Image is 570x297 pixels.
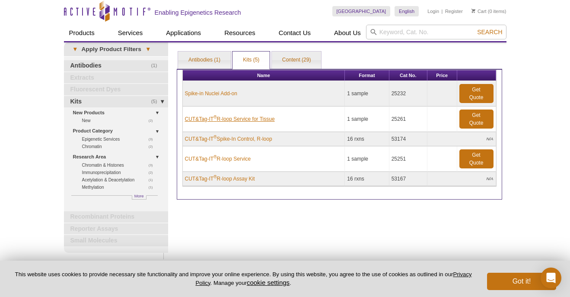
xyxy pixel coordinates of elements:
[64,96,168,107] a: (5)Kits
[232,52,270,69] a: Kits (5)
[149,117,158,124] span: (2)
[82,169,158,176] a: (2)Immunoprecipitation
[395,6,419,16] a: English
[161,25,206,41] a: Applications
[178,52,231,69] a: Antibodies (1)
[151,96,162,107] span: (5)
[213,135,217,139] sup: ®
[151,60,162,71] span: (1)
[195,271,471,286] a: Privacy Policy
[68,45,82,53] span: ▾
[427,8,439,14] a: Login
[389,132,427,146] td: 53174
[366,25,506,39] input: Keyword, Cat. No.
[487,273,556,290] button: Got it!
[64,84,168,95] a: Fluorescent Dyes
[185,115,275,123] a: CUT&Tag-IT®R-loop Service for Tissue
[427,172,496,186] td: N/A
[427,70,457,81] th: Price
[82,143,158,150] a: (2)Chromatin
[73,152,163,161] a: Research Area
[389,81,427,107] td: 25232
[149,161,158,169] span: (3)
[183,70,345,81] th: Name
[64,211,168,223] a: Recombinant Proteins
[185,155,251,163] a: CUT&Tag-IT®R-loop Service
[149,176,158,184] span: (1)
[82,161,158,169] a: (3)Chromatin & Histones
[389,146,427,172] td: 25251
[82,117,158,124] a: (2)New
[213,115,217,119] sup: ®
[82,184,158,191] a: (1)Methylation
[471,8,487,14] a: Cart
[459,149,494,168] a: Get Quote
[64,72,168,84] a: Extracts
[185,135,272,143] a: CUT&Tag-IT®Spike-In Control, R-loop
[185,90,237,97] a: Spike-in Nuclei Add-on
[459,84,494,103] a: Get Quote
[427,132,496,146] td: N/A
[471,9,475,13] img: Your Cart
[247,279,290,286] button: cookie settings
[345,172,389,186] td: 16 rxns
[541,268,561,288] div: Open Intercom Messenger
[64,42,168,56] a: ▾Apply Product Filters▾
[141,45,155,53] span: ▾
[64,235,168,246] a: Small Molecules
[445,8,463,14] a: Register
[471,6,506,16] li: (0 items)
[459,110,494,129] a: Get Quote
[149,184,158,191] span: (1)
[155,9,241,16] h2: Enabling Epigenetics Research
[442,6,443,16] li: |
[477,29,502,36] span: Search
[149,136,158,143] span: (3)
[113,25,148,41] a: Services
[345,70,389,81] th: Format
[82,176,158,184] a: (1)Acetylation & Deacetylation
[474,28,505,36] button: Search
[332,6,391,16] a: [GEOGRAPHIC_DATA]
[73,126,163,136] a: Product Category
[345,132,389,146] td: 16 rxns
[64,60,168,71] a: (1)Antibodies
[132,195,146,200] a: More
[345,81,389,107] td: 1 sample
[389,107,427,132] td: 25261
[219,25,261,41] a: Resources
[64,223,168,235] a: Reporter Assays
[149,169,158,176] span: (2)
[345,107,389,132] td: 1 sample
[64,25,100,41] a: Products
[213,155,217,159] sup: ®
[14,271,473,287] p: This website uses cookies to provide necessary site functionality and improve your online experie...
[389,172,427,186] td: 53167
[274,25,316,41] a: Contact Us
[82,136,158,143] a: (3)Epigenetic Services
[149,143,158,150] span: (2)
[213,174,217,179] sup: ®
[329,25,366,41] a: About Us
[272,52,322,69] a: Content (29)
[389,70,427,81] th: Cat No.
[73,108,163,117] a: New Products
[345,146,389,172] td: 1 sample
[185,175,255,183] a: CUT&Tag-IT®R-loop Assay Kit
[134,192,144,200] span: More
